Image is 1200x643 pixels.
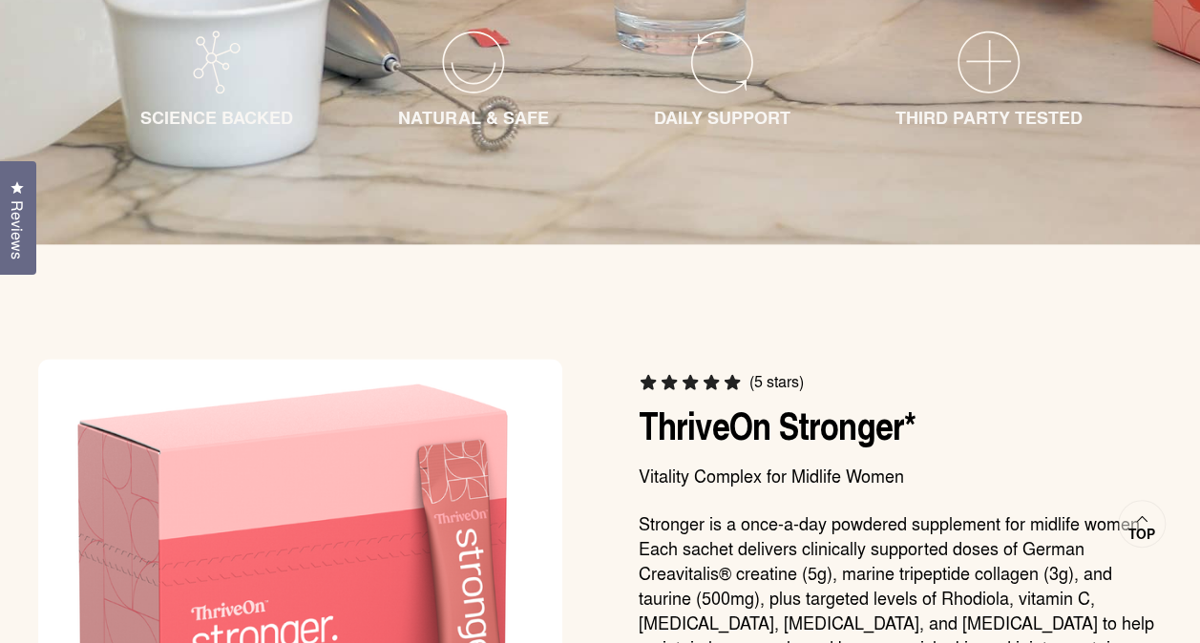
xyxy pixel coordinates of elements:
[654,105,790,130] span: DAILY SUPPORT
[1128,526,1155,543] span: Top
[5,200,30,259] span: Reviews
[639,397,916,452] a: ThriveOn Stronger*
[639,398,916,454] span: ThriveOn Stronger*
[140,105,293,130] span: SCIENCE BACKED
[398,105,548,130] span: NATURAL & SAFE
[749,372,804,391] span: (5 stars)
[895,105,1083,130] span: THIRD PARTY TESTED
[639,463,1163,487] p: Vitality Complex for Midlife Women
